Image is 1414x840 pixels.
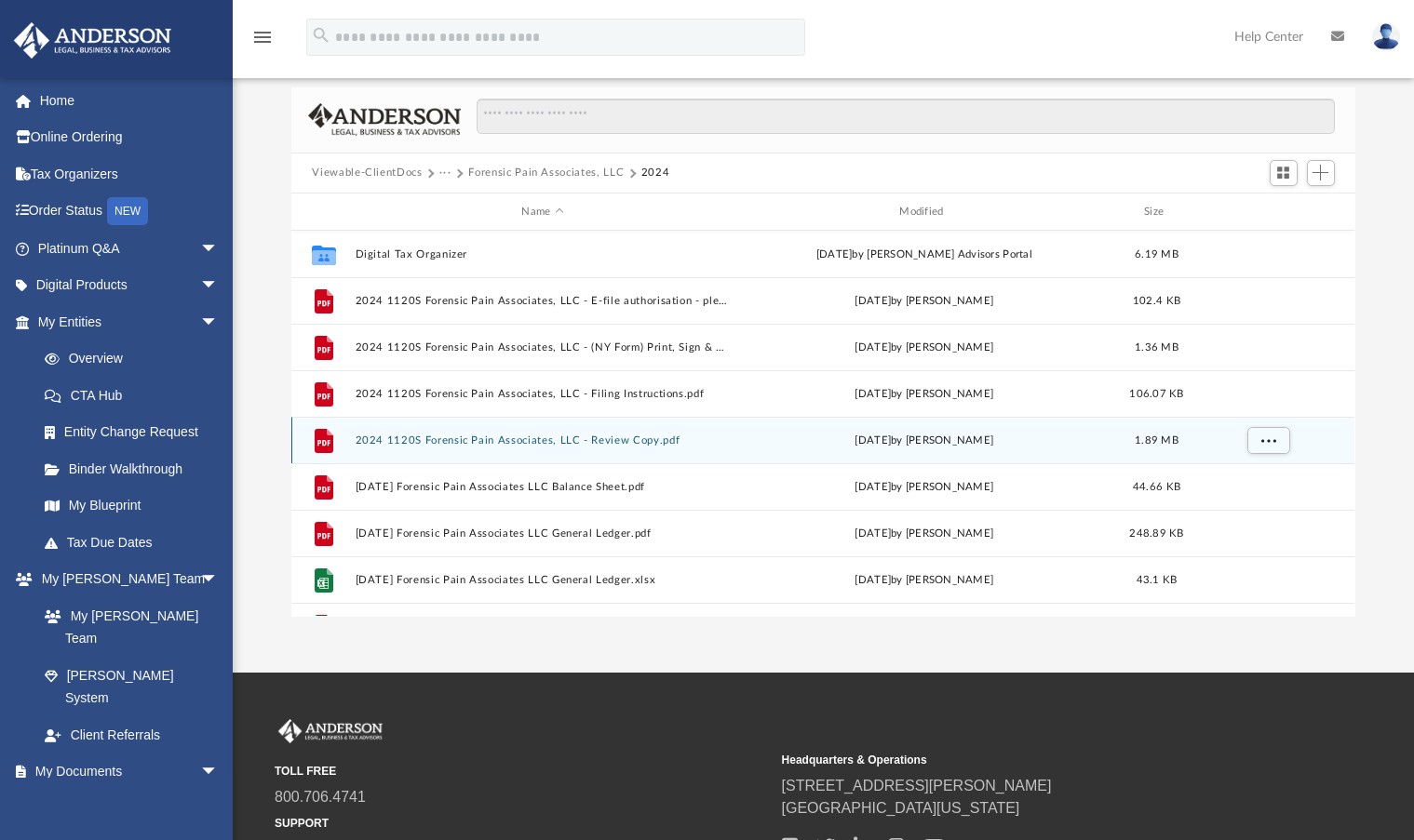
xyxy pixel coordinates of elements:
img: Anderson Advisors Platinum Portal [8,22,177,59]
a: menu [251,35,274,48]
button: ··· [439,165,451,181]
img: User Pic [1372,23,1400,50]
a: Digital Productsarrow_drop_down [13,267,247,304]
a: Overview [26,340,247,378]
button: Digital Tax Organizer [356,248,730,260]
span: 43.1 KB [1137,575,1178,585]
img: Anderson Advisors Platinum Portal [275,719,386,743]
a: Binder Walkthrough [26,450,247,487]
div: [DATE] by [PERSON_NAME] [737,479,1111,496]
a: Home [13,82,247,119]
div: [DATE] by [PERSON_NAME] [737,572,1111,589]
a: Tax Organizers [13,155,247,193]
div: [DATE] by [PERSON_NAME] [737,340,1111,356]
input: Search files and folders [477,99,1334,134]
button: [DATE] Forensic Pain Associates LLC General Ledger.pdf [356,527,730,540]
i: menu [251,26,274,48]
div: [DATE] by [PERSON_NAME] [737,433,1111,449]
span: 6.19 MB [1136,249,1179,260]
a: My Entitiesarrow_drop_down [13,303,247,340]
button: 2024 [641,165,670,181]
span: 106.07 KB [1130,389,1184,399]
div: id [300,204,346,220]
a: My [PERSON_NAME] Team [26,597,228,657]
div: [DATE] by [PERSON_NAME] [737,526,1111,542]
div: [DATE] by [PERSON_NAME] [737,386,1111,403]
button: Viewable-ClientDocs [312,165,422,181]
span: arrow_drop_down [200,303,237,341]
span: 1.89 MB [1136,435,1179,446]
a: Client Referrals [26,716,237,753]
small: TOLL FREE [275,763,769,780]
span: arrow_drop_down [200,753,237,792]
a: My [PERSON_NAME] Teamarrow_drop_down [13,561,237,598]
a: Entity Change Request [26,414,247,451]
div: [DATE] by [PERSON_NAME] [737,293,1111,310]
button: [DATE] Forensic Pain Associates LLC Balance Sheet.pdf [356,481,730,493]
button: 2024 1120S Forensic Pain Associates, LLC - E-file authorisation - please sign.pdf [356,295,730,307]
a: My Blueprint [26,487,237,525]
div: Name [355,204,729,220]
button: Switch to Grid View [1270,160,1298,186]
button: 2024 1120S Forensic Pain Associates, LLC - Filing Instructions.pdf [356,388,730,400]
a: Tax Due Dates [26,524,247,561]
div: NEW [107,197,148,225]
a: [STREET_ADDRESS][PERSON_NAME] [782,778,1052,793]
small: SUPPORT [275,815,769,832]
a: [GEOGRAPHIC_DATA][US_STATE] [782,800,1020,816]
a: Online Ordering [13,119,247,156]
a: Order StatusNEW [13,193,247,231]
div: [DATE] by [PERSON_NAME] Advisors Portal [737,247,1111,263]
button: [DATE] Forensic Pain Associates LLC General Ledger.xlsx [356,574,730,586]
button: Add [1307,160,1335,186]
a: Platinum Q&Aarrow_drop_down [13,230,247,267]
button: Forensic Pain Associates, LLC [468,165,624,181]
button: 2024 1120S Forensic Pain Associates, LLC - Review Copy.pdf [356,434,730,447]
div: id [1203,204,1333,220]
a: CTA Hub [26,377,247,414]
i: search [311,25,331,46]
span: 102.4 KB [1133,296,1180,306]
div: Size [1120,204,1194,220]
span: 248.89 KB [1130,528,1184,539]
a: [PERSON_NAME] System [26,657,237,716]
div: grid [291,231,1354,616]
span: arrow_drop_down [200,230,237,268]
div: Modified [737,204,1111,220]
span: arrow_drop_down [200,561,237,599]
span: 44.66 KB [1133,482,1180,492]
small: Headquarters & Operations [782,752,1276,768]
span: 1.36 MB [1136,342,1179,353]
a: 800.706.4741 [275,789,366,805]
button: 2024 1120S Forensic Pain Associates, LLC - (NY Form) Print, Sign & Mail.pdf [356,341,730,353]
button: More options [1247,427,1290,455]
span: arrow_drop_down [200,267,237,305]
a: My Documentsarrow_drop_down [13,753,237,791]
